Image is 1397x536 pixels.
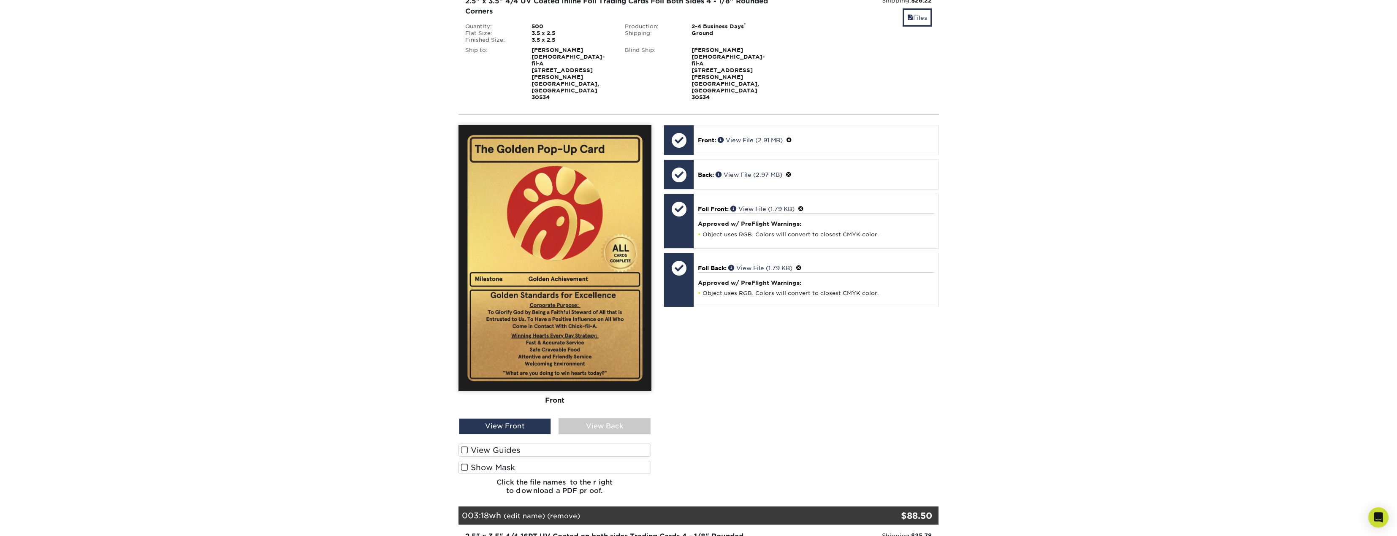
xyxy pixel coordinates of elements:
[458,444,651,457] label: View Guides
[459,37,526,43] div: Finished Size:
[459,418,551,434] div: View Front
[525,37,618,43] div: 3.5 x 2.5
[730,206,795,212] a: View File (1.79 KB)
[559,418,651,434] div: View Back
[698,265,727,271] span: Foil Back:
[458,478,651,501] h6: Click the file names to the right to download a PDF proof.
[698,137,716,143] span: Front:
[525,30,618,37] div: 3.5 x 2.5
[698,171,714,178] span: Back:
[685,23,779,30] div: 2-4 Business Days
[459,30,526,37] div: Flat Size:
[458,506,859,525] div: 003:
[698,206,729,212] span: Foil Front:
[525,23,618,30] div: 500
[685,30,779,37] div: Ground
[618,30,685,37] div: Shipping:
[698,290,934,297] li: Object uses RGB. Colors will convert to closest CMYK color.
[458,391,651,410] div: Front
[459,47,526,101] div: Ship to:
[1368,507,1389,528] div: Open Intercom Messenger
[903,8,932,27] a: Files
[907,14,913,21] span: files
[618,47,685,101] div: Blind Ship:
[2,510,72,533] iframe: Google Customer Reviews
[716,171,782,178] a: View File (2.97 MB)
[698,220,934,227] h4: Approved w/ PreFlight Warnings:
[481,511,501,520] span: 18wh
[532,47,605,100] strong: [PERSON_NAME] [DEMOGRAPHIC_DATA]-fil-A [STREET_ADDRESS][PERSON_NAME] [GEOGRAPHIC_DATA], [GEOGRAPH...
[692,47,765,100] strong: [PERSON_NAME] [DEMOGRAPHIC_DATA]-fil-A [STREET_ADDRESS][PERSON_NAME] [GEOGRAPHIC_DATA], [GEOGRAPH...
[859,509,933,522] div: $88.50
[698,231,934,238] li: Object uses RGB. Colors will convert to closest CMYK color.
[504,512,545,520] a: (edit name)
[718,137,783,143] a: View File (2.91 MB)
[618,23,685,30] div: Production:
[728,265,792,271] a: View File (1.79 KB)
[458,461,651,474] label: Show Mask
[698,279,934,286] h4: Approved w/ PreFlight Warnings:
[547,512,580,520] a: (remove)
[459,23,526,30] div: Quantity:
